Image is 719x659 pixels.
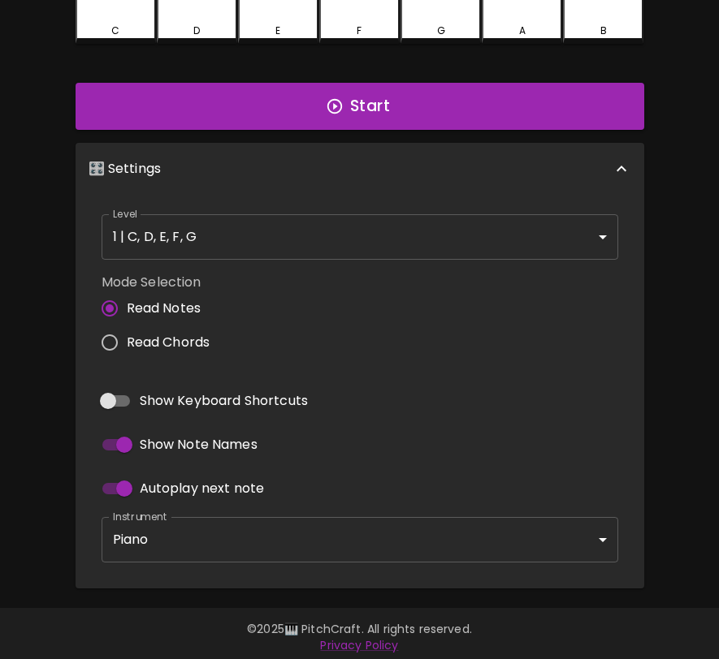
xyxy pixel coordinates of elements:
div: C [111,24,119,38]
div: B [600,24,607,38]
span: Read Notes [127,299,201,318]
label: Mode Selection [102,273,223,291]
span: Show Note Names [140,435,258,454]
span: Show Keyboard Shortcuts [140,391,308,411]
div: A [519,24,526,38]
span: Autoplay next note [140,479,265,498]
label: Level [113,207,138,221]
div: E [275,24,280,38]
div: G [437,24,445,38]
div: Piano [102,517,618,562]
div: F [357,24,362,38]
label: Instrument [113,510,167,523]
div: 1 | C, D, E, F, G [102,214,618,260]
div: 🎛️ Settings [76,143,644,195]
span: Read Chords [127,333,210,352]
p: © 2025 🎹 PitchCraft. All rights reserved. [19,621,700,637]
button: Start [76,83,644,130]
div: D [193,24,200,38]
p: 🎛️ Settings [89,159,162,179]
a: Privacy Policy [320,637,398,653]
